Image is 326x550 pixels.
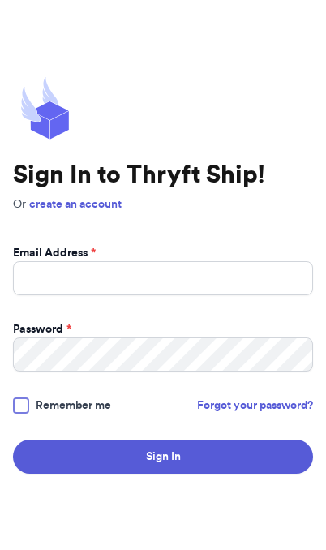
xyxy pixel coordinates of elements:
span: Remember me [36,397,111,414]
h1: Sign In to Thryft Ship! [13,161,313,190]
button: Sign In [13,440,313,474]
label: Password [13,321,71,337]
label: Email Address [13,245,96,261]
a: create an account [29,199,122,210]
a: Forgot your password? [197,397,313,414]
p: Or [13,196,313,213]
